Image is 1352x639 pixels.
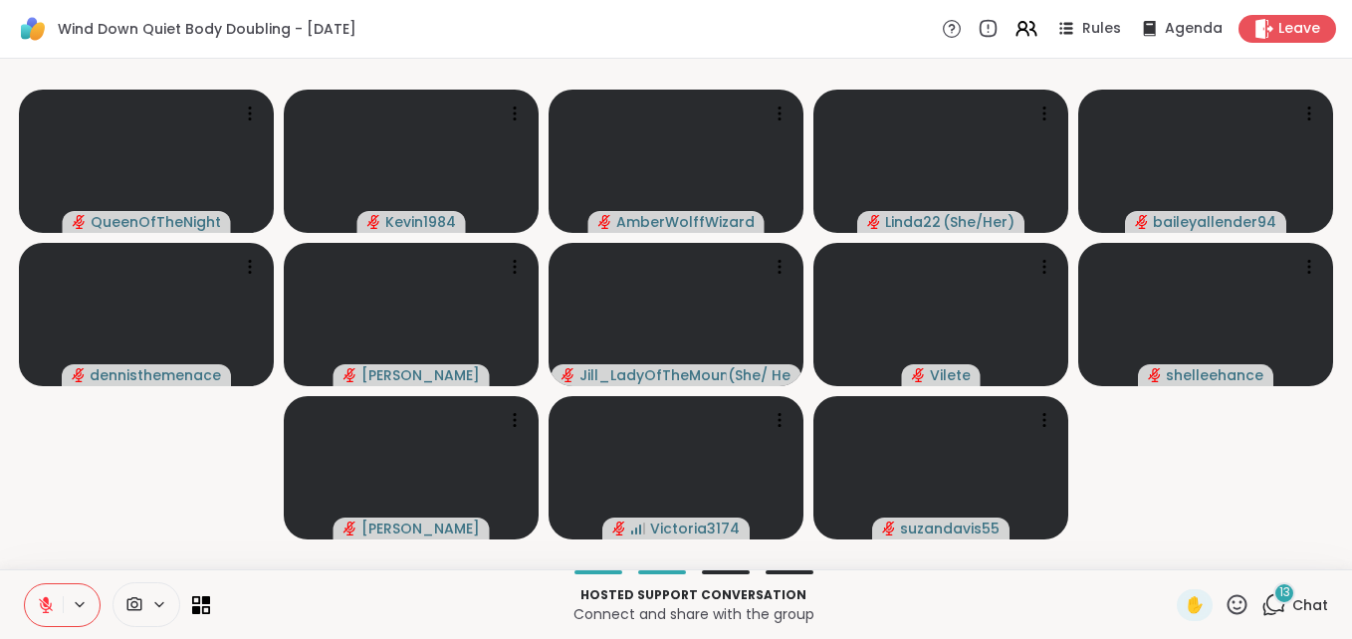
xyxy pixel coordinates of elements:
span: audio-muted [1135,215,1149,229]
span: Victoria3174 [650,519,740,538]
span: Jill_LadyOfTheMountain [579,365,727,385]
span: Chat [1292,595,1328,615]
span: [PERSON_NAME] [361,365,480,385]
p: Connect and share with the group [222,604,1165,624]
span: Leave [1278,19,1320,39]
span: QueenOfTheNight [91,212,221,232]
span: audio-muted [367,215,381,229]
span: audio-muted [343,368,357,382]
span: [PERSON_NAME] [361,519,480,538]
span: audio-muted [612,522,626,535]
span: Kevin1984 [385,212,456,232]
span: Vilete [930,365,971,385]
span: audio-muted [867,215,881,229]
span: dennisthemenace [90,365,221,385]
p: Hosted support conversation [222,586,1165,604]
span: ( She/ Her ) [728,365,790,385]
span: suzandavis55 [900,519,1000,538]
span: audio-muted [343,522,357,535]
span: audio-muted [1148,368,1162,382]
span: audio-muted [73,215,87,229]
span: Linda22 [885,212,941,232]
span: audio-muted [882,522,896,535]
span: ( She/Her ) [943,212,1014,232]
img: ShareWell Logomark [16,12,50,46]
span: Rules [1082,19,1121,39]
span: shelleehance [1166,365,1263,385]
span: AmberWolffWizard [616,212,755,232]
span: ✋ [1185,593,1205,617]
span: baileyallender94 [1153,212,1276,232]
span: audio-muted [72,368,86,382]
span: Agenda [1165,19,1223,39]
span: 13 [1279,584,1290,601]
span: Wind Down Quiet Body Doubling - [DATE] [58,19,356,39]
span: audio-muted [912,368,926,382]
span: audio-muted [598,215,612,229]
span: audio-muted [562,368,575,382]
